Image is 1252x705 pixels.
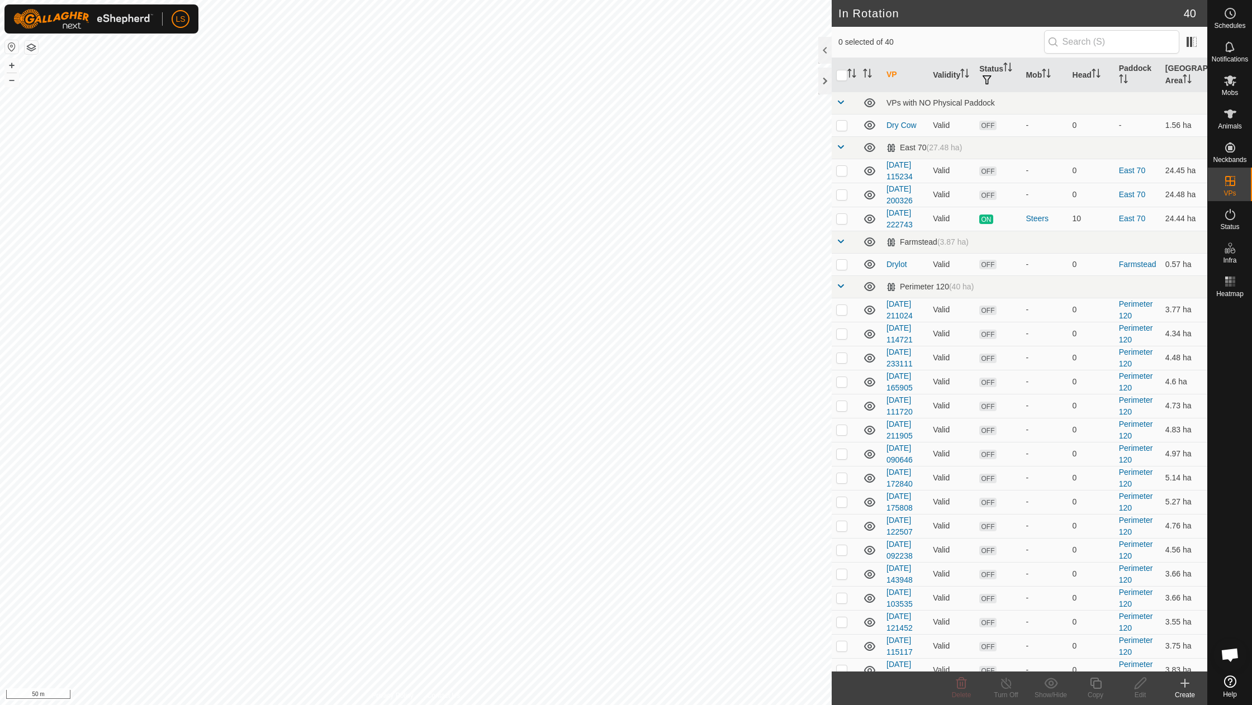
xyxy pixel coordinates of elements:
[886,468,913,488] a: [DATE] 172840
[949,282,974,291] span: (40 ha)
[1068,442,1115,466] td: 0
[979,354,996,363] span: OFF
[1119,588,1153,608] a: Perimeter 120
[1026,640,1063,652] div: -
[1161,298,1207,322] td: 3.77 ha
[1208,671,1252,702] a: Help
[979,474,996,483] span: OFF
[176,13,185,25] span: LS
[979,546,996,555] span: OFF
[1068,634,1115,658] td: 0
[984,690,1028,700] div: Turn Off
[886,444,913,464] a: [DATE] 090646
[979,330,996,339] span: OFF
[937,237,969,246] span: (3.87 ha)
[979,570,996,579] span: OFF
[1220,223,1239,230] span: Status
[1021,58,1068,92] th: Mob
[1161,514,1207,538] td: 4.76 ha
[1213,638,1247,671] div: Open chat
[979,402,996,411] span: OFF
[1163,690,1207,700] div: Create
[1161,207,1207,231] td: 24.44 ha
[1161,490,1207,514] td: 5.27 ha
[886,516,913,536] a: [DATE] 122507
[1161,466,1207,490] td: 5.14 ha
[979,378,996,387] span: OFF
[979,306,996,315] span: OFF
[1003,64,1012,73] p-sorticon: Activate to sort
[1068,159,1115,183] td: 0
[1119,190,1145,199] a: East 70
[1026,568,1063,580] div: -
[979,594,996,603] span: OFF
[928,490,975,514] td: Valid
[928,298,975,322] td: Valid
[1161,322,1207,346] td: 4.34 ha
[838,7,1184,20] h2: In Rotation
[1119,492,1153,512] a: Perimeter 120
[1223,257,1236,264] span: Infra
[886,160,913,181] a: [DATE] 115234
[838,36,1044,48] span: 0 selected of 40
[979,166,996,176] span: OFF
[886,299,913,320] a: [DATE] 211024
[1026,592,1063,604] div: -
[928,634,975,658] td: Valid
[886,282,974,292] div: Perimeter 120
[886,371,913,392] a: [DATE] 165905
[928,466,975,490] td: Valid
[1068,207,1115,231] td: 10
[979,121,996,130] span: OFF
[5,40,18,54] button: Reset Map
[928,610,975,634] td: Valid
[979,215,993,224] span: ON
[886,260,907,269] a: Drylot
[928,159,975,183] td: Valid
[1119,396,1153,416] a: Perimeter 120
[1218,123,1242,130] span: Animals
[1068,114,1115,136] td: 0
[1068,610,1115,634] td: 0
[928,58,975,92] th: Validity
[979,666,996,675] span: OFF
[1119,76,1128,85] p-sorticon: Activate to sort
[1026,400,1063,412] div: -
[1026,189,1063,201] div: -
[928,418,975,442] td: Valid
[886,237,969,247] div: Farmstead
[1222,89,1238,96] span: Mobs
[1119,420,1153,440] a: Perimeter 120
[1026,165,1063,177] div: -
[928,394,975,418] td: Valid
[1161,586,1207,610] td: 3.66 ha
[979,190,996,200] span: OFF
[1026,424,1063,436] div: -
[25,41,38,54] button: Map Layers
[1119,214,1145,223] a: East 70
[1068,322,1115,346] td: 0
[1161,183,1207,207] td: 24.48 ha
[928,183,975,207] td: Valid
[1026,496,1063,508] div: -
[979,260,996,269] span: OFF
[863,70,872,79] p-sorticon: Activate to sort
[928,346,975,370] td: Valid
[979,426,996,435] span: OFF
[1068,538,1115,562] td: 0
[1118,690,1163,700] div: Edit
[1026,472,1063,484] div: -
[979,450,996,459] span: OFF
[13,9,153,29] img: Gallagher Logo
[1119,323,1153,344] a: Perimeter 120
[427,690,460,701] a: Contact Us
[886,184,913,205] a: [DATE] 200326
[1026,352,1063,364] div: -
[928,442,975,466] td: Valid
[1073,690,1118,700] div: Copy
[979,642,996,651] span: OFF
[882,58,928,92] th: VP
[979,618,996,627] span: OFF
[1026,616,1063,628] div: -
[886,660,913,680] a: [DATE] 184512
